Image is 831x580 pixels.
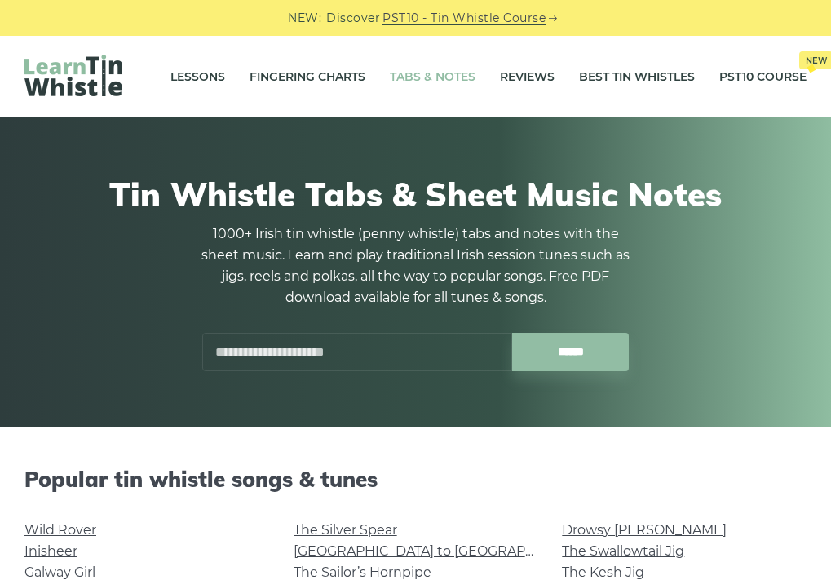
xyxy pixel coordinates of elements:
a: Wild Rover [24,522,96,538]
a: Inisheer [24,543,77,559]
p: 1000+ Irish tin whistle (penny whistle) tabs and notes with the sheet music. Learn and play tradi... [196,224,636,308]
a: Best Tin Whistles [579,56,695,97]
img: LearnTinWhistle.com [24,55,122,96]
a: The Silver Spear [294,522,397,538]
a: PST10 CourseNew [719,56,807,97]
a: Reviews [500,56,555,97]
h2: Popular tin whistle songs & tunes [24,467,807,492]
a: Galway Girl [24,565,95,580]
a: Fingering Charts [250,56,365,97]
a: The Kesh Jig [562,565,644,580]
a: The Swallowtail Jig [562,543,684,559]
a: Drowsy [PERSON_NAME] [562,522,727,538]
a: Lessons [170,56,225,97]
a: Tabs & Notes [390,56,475,97]
a: [GEOGRAPHIC_DATA] to [GEOGRAPHIC_DATA] [294,543,595,559]
h1: Tin Whistle Tabs & Sheet Music Notes [33,175,798,214]
a: The Sailor’s Hornpipe [294,565,431,580]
